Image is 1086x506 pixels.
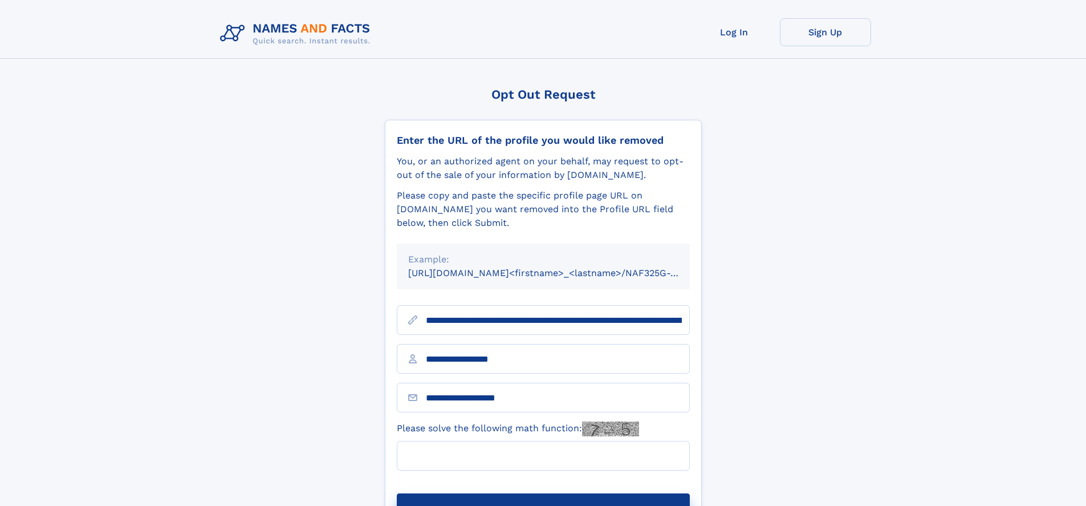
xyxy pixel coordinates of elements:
div: You, or an authorized agent on your behalf, may request to opt-out of the sale of your informatio... [397,155,690,182]
small: [URL][DOMAIN_NAME]<firstname>_<lastname>/NAF325G-xxxxxxxx [408,268,711,278]
div: Enter the URL of the profile you would like removed [397,134,690,147]
img: Logo Names and Facts [215,18,380,49]
div: Please copy and paste the specific profile page URL on [DOMAIN_NAME] you want removed into the Pr... [397,189,690,230]
div: Opt Out Request [385,87,702,102]
a: Log In [689,18,780,46]
a: Sign Up [780,18,871,46]
label: Please solve the following math function: [397,422,639,436]
div: Example: [408,253,678,266]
